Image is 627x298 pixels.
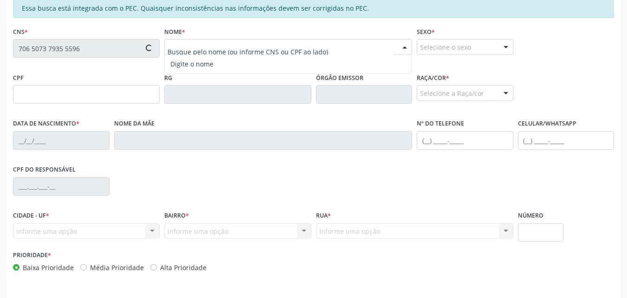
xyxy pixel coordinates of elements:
label: RG [164,71,172,85]
span: Selecione a Raça/cor [420,88,484,98]
label: CPF do responsável [13,163,76,177]
label: CPF [13,71,24,85]
label: Raça/cor [417,71,449,85]
label: Bairro [164,209,189,223]
label: Baixa Prioridade [23,263,74,272]
label: Prioridade [13,248,51,263]
label: Data de nascimento [13,117,79,131]
label: Nº do Telefone [417,117,464,131]
label: Órgão emissor [316,71,363,85]
input: (__) _____-_____ [518,131,614,150]
input: __/__/____ [13,131,110,150]
input: (__) _____-_____ [417,131,513,150]
label: Nome da mãe [114,117,155,131]
label: Número [518,209,543,223]
label: Cidade - UF [13,209,49,223]
span: Digite o nome [170,60,213,68]
input: Busque pelo nome (ou informe CNS ou CPF ao lado) [168,42,393,61]
label: Rua [316,209,331,223]
label: Alta Prioridade [160,263,207,272]
input: ___.___.___-__ [13,177,110,196]
label: Nome [164,25,185,39]
span: Selecione o sexo [420,42,471,52]
label: CNS [13,25,28,39]
label: Média Prioridade [90,263,144,272]
label: Sexo [417,25,435,39]
label: Celular/WhatsApp [518,117,576,131]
